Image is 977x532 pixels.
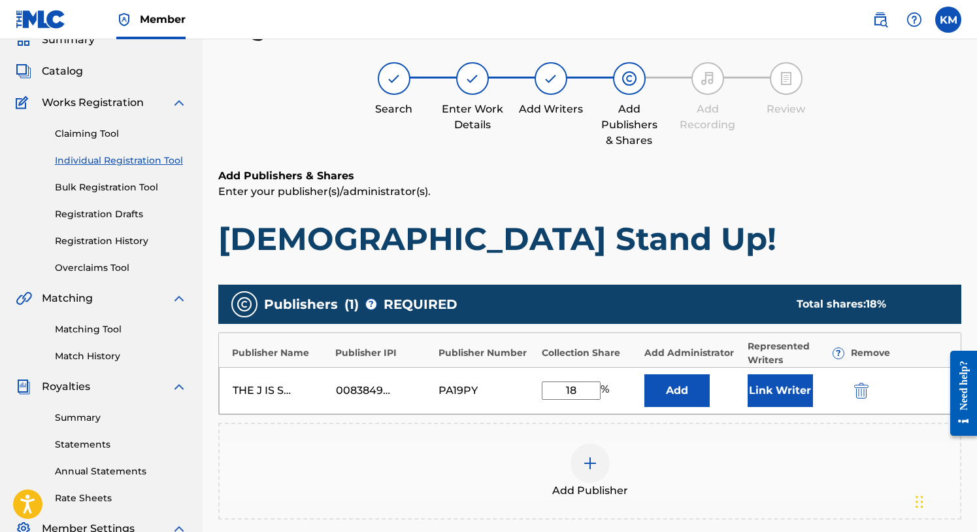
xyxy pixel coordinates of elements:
p: Enter your publisher(s)/administrator(s). [218,184,961,200]
div: User Menu [935,7,961,33]
img: Royalties [16,379,31,395]
img: publishers [237,296,252,312]
div: Review [753,101,819,117]
a: Summary [55,411,187,425]
img: Catalog [16,63,31,79]
span: Catalog [42,63,83,79]
iframe: Resource Center [940,341,977,446]
span: Matching [42,291,93,306]
button: Link Writer [748,374,813,407]
span: REQUIRED [384,294,457,314]
div: Add Administrator [644,346,741,360]
img: step indicator icon for Add Publishers & Shares [621,71,637,86]
div: Enter Work Details [440,101,505,133]
span: Works Registration [42,95,144,111]
div: Total shares: [797,296,935,312]
span: Summary [42,32,95,48]
img: add [582,455,598,471]
img: Works Registration [16,95,33,111]
h6: Add Publishers & Shares [218,168,961,184]
img: step indicator icon for Add Writers [543,71,559,86]
img: step indicator icon for Enter Work Details [465,71,480,86]
a: CatalogCatalog [16,63,83,79]
img: MLC Logo [16,10,66,29]
img: step indicator icon for Search [386,71,402,86]
img: expand [171,95,187,111]
span: ( 1 ) [344,294,359,314]
img: search [872,12,888,27]
span: Member [140,12,186,27]
img: Summary [16,32,31,48]
div: Add Recording [675,101,740,133]
div: Add Writers [518,101,584,117]
a: Match History [55,349,187,363]
img: Top Rightsholder [116,12,132,27]
div: Drag [916,482,923,522]
img: Matching [16,291,32,306]
img: step indicator icon for Review [778,71,794,86]
img: 12a2ab48e56ec057fbd8.svg [854,383,869,399]
a: Rate Sheets [55,491,187,505]
a: Individual Registration Tool [55,154,187,168]
h1: [DEMOGRAPHIC_DATA] Stand Up! [218,219,961,258]
a: Overclaims Tool [55,261,187,275]
span: % [601,381,612,400]
span: Add Publisher [552,483,628,499]
span: Royalties [42,379,90,395]
div: Add Publishers & Shares [597,101,662,149]
div: Collection Share [542,346,638,360]
img: expand [171,379,187,395]
span: ? [833,348,844,359]
span: ? [366,299,376,310]
a: Annual Statements [55,465,187,478]
a: Public Search [867,7,893,33]
div: Publisher IPI [335,346,432,360]
div: Publisher Number [439,346,535,360]
img: expand [171,291,187,306]
img: step indicator icon for Add Recording [700,71,716,86]
iframe: Chat Widget [912,469,977,532]
span: Publishers [264,294,338,314]
div: Publisher Name [232,346,329,360]
a: Bulk Registration Tool [55,181,187,194]
a: Statements [55,438,187,452]
div: Search [361,101,427,117]
div: Remove [851,346,948,360]
a: Registration Drafts [55,207,187,221]
div: Help [901,7,927,33]
a: Matching Tool [55,323,187,336]
button: Add [644,374,710,407]
img: help [906,12,922,27]
a: Claiming Tool [55,127,187,141]
span: 18 % [866,298,886,310]
a: SummarySummary [16,32,95,48]
a: Registration History [55,234,187,248]
div: Represented Writers [748,340,844,367]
